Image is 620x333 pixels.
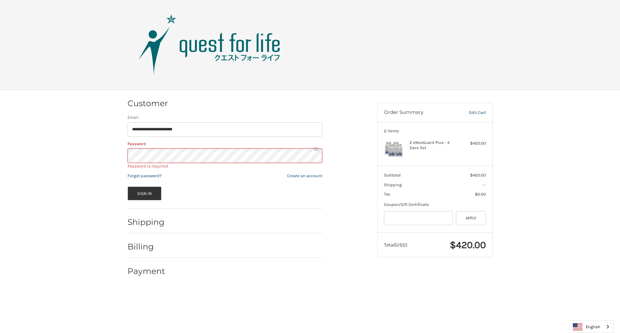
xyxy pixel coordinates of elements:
button: Apply [456,211,486,226]
div: Coupon/Gift Certificate [384,201,486,208]
img: Quest Group [129,13,290,77]
input: Gift Certificate or Coupon Code [384,211,453,226]
span: -- [483,182,486,187]
label: Email [128,114,322,121]
div: Language [569,320,614,333]
aside: Language selected: English [569,320,614,333]
h2: Shipping [128,217,165,227]
span: Tax [384,192,390,197]
h2: Billing [128,242,165,252]
h2: Customer [128,98,168,108]
a: Forgot password? [128,173,161,178]
span: $420.00 [470,173,486,177]
label: Password [128,141,322,147]
span: $0.00 [475,192,486,197]
span: Subtotal [384,173,401,177]
span: $420.00 [450,239,486,251]
a: English [570,321,613,333]
button: Sign In [128,187,162,200]
label: Password is required [128,164,322,169]
a: Create an account [287,173,322,178]
a: Edit Cart [456,109,486,116]
h2: Payment [128,266,165,276]
h3: Order Summary [384,109,456,116]
h3: 2 Items [384,128,486,134]
span: Total (USD) [384,242,407,248]
div: $420.00 [460,140,486,146]
h4: 2 x NeoGuard Plus - 4 Save Set [409,140,459,151]
span: Shipping [384,182,402,187]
